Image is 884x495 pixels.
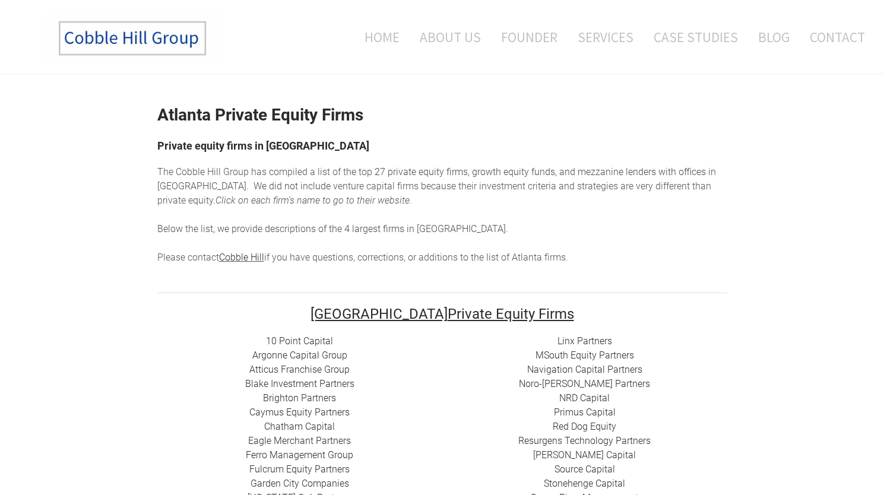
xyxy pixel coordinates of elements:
[492,12,566,62] a: Founder
[45,12,223,65] img: The Cobble Hill Group LLC
[219,252,264,263] a: Cobble Hill
[252,350,347,361] a: Argonne Capital Group
[249,364,350,375] a: Atticus Franchise Group
[557,335,612,347] a: Linx Partners
[527,364,642,375] a: Navigation Capital Partners
[246,449,353,461] a: Ferro Management Group
[264,421,335,432] a: Chatham Capital
[157,180,711,206] span: enture capital firms because their investment criteria and strategies are very different than pri...
[157,165,727,265] div: he top 27 private equity firms, growth equity funds, and mezzanine lenders with offices in [GEOGR...
[251,478,349,489] a: Garden City Companies
[216,195,412,206] em: Click on each firm's name to go to their website.
[248,435,351,446] a: Eagle Merchant Partners
[749,12,799,62] a: Blog
[533,449,636,461] a: [PERSON_NAME] Capital
[559,392,610,404] a: NRD Capital
[645,12,747,62] a: Case Studies
[310,306,574,322] font: Private Equity Firms
[263,392,336,404] a: Brighton Partners
[157,105,363,125] strong: Atlanta Private Equity Firms
[266,335,333,347] a: 10 Point Capital
[157,252,568,263] span: Please contact if you have questions, corrections, or additions to the list of Atlanta firms.
[555,464,615,475] a: Source Capital
[310,306,448,322] font: [GEOGRAPHIC_DATA]
[249,464,350,475] a: Fulcrum Equity Partners​​
[157,166,346,177] span: The Cobble Hill Group has compiled a list of t
[519,378,650,389] a: Noro-[PERSON_NAME] Partners
[569,12,642,62] a: Services
[544,478,625,489] a: Stonehenge Capital
[347,12,408,62] a: Home
[518,435,651,446] a: ​Resurgens Technology Partners
[245,378,354,389] a: Blake Investment Partners
[536,350,634,361] a: MSouth Equity Partners
[157,139,369,152] font: Private equity firms in [GEOGRAPHIC_DATA]
[554,407,616,418] a: Primus Capital
[411,12,490,62] a: About Us
[553,421,616,432] a: Red Dog Equity
[249,407,350,418] a: Caymus Equity Partners
[801,12,865,62] a: Contact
